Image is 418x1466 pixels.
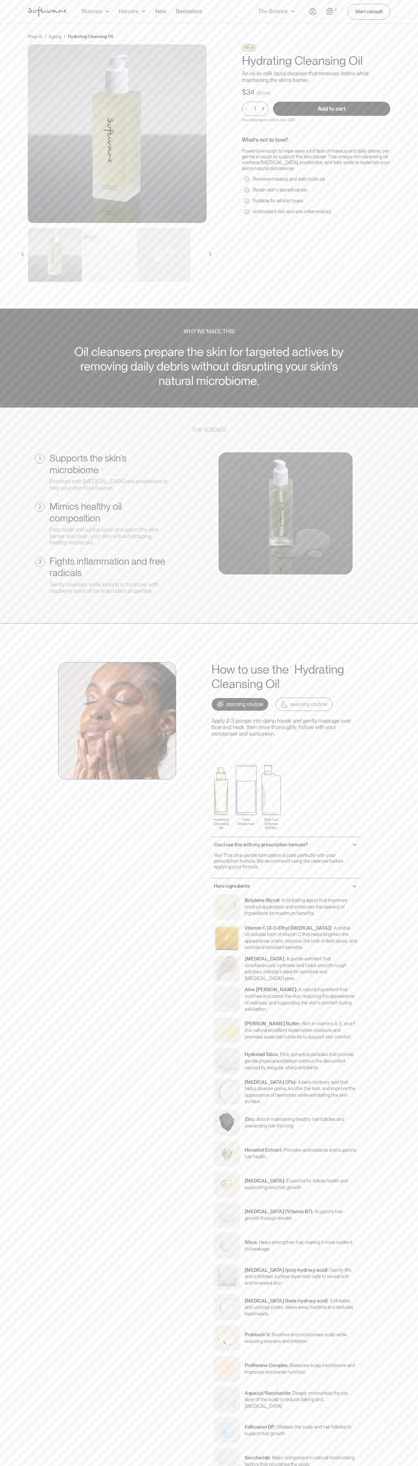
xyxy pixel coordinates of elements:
a: Shop all [28,33,42,40]
div: Oil cleansers prepare the skin for targeted actives by removing daily debris without disrupting y... [66,344,352,388]
div: The Science [258,8,288,14]
p: : [300,1021,301,1027]
p: Essential for follicle health and supporting new hair growth. [245,1178,348,1190]
p: Zinc [245,1116,254,1122]
img: Ceramide Moisturiser [28,44,207,223]
p: : [274,1424,275,1430]
div: WHY WE MADE THIS [184,328,234,335]
img: arrow down [291,8,295,14]
p: : [284,956,285,962]
p: [MEDICAL_DATA] (Vitamin B7) [245,1209,313,1214]
div: Haircare [119,8,139,14]
p: Helps strengthen hair, making it more resilient to breakage. [245,1239,352,1252]
div: Fatty acids and jojoba seed oil support the skin barrier and clean your skin without stripping he... [50,526,169,546]
p: Aids in maintaining healthy hair follicles and preventing hair thinning. [245,1116,344,1129]
p: A beta-hydroxy acid that helps cleanse pores, soothe the skin, and improve the appearance of blem... [245,1079,355,1105]
div: $ [242,88,246,97]
p: : [281,1147,282,1153]
img: arrow right [208,252,212,256]
p: : [270,1332,271,1337]
a: Open cart [326,8,338,16]
p: Deeply moisturises the top layer of the scalp to reduce flaking and [MEDICAL_DATA]. [245,1390,348,1409]
p: : [296,987,297,992]
p: Follicusan DP [245,1424,274,1430]
p: Exfoliates and unclogs pores, clears away bacteria and reduces blackheads. [245,1298,353,1317]
h1: Hydrating Cleansing Oil [242,53,390,68]
p: : [288,1363,289,1368]
p: A gentle exfoliant that simultaneously hydrates and helps smooth rough patches, making it ideal f... [245,956,347,981]
div: NEW [242,44,256,51]
div: Hydrating Cleansing Oil [68,33,113,40]
p: Probiocin V [245,1332,270,1337]
p: : [254,1116,256,1122]
div: 34 [246,88,255,97]
p: Silica [245,1239,257,1245]
p: Fine, spherical particles that provide gentle physical exfoliation without the discomfort caused ... [245,1052,354,1070]
p: Balances scalp microbiome and improves skin barrier function. [245,1363,355,1375]
p: Vitalises the scalp and hair follicles to support hair growth. [245,1424,352,1436]
div: morning routine [226,701,263,708]
p: : [279,897,281,903]
p: [MEDICAL_DATA] (poly-hydroxy acid) [245,1267,328,1273]
p: : [313,1209,314,1214]
p: [MEDICAL_DATA] (2%) [245,1079,296,1085]
a: Start consult [348,4,390,19]
p: An oil-to-milk facial cleanser that removes debris while maintaining the skin’s barrier. [242,70,390,83]
h2: How to use the Hydrating Cleansing Oil [211,662,360,691]
li: Antioxidant-rich and anti-inflammatory [244,209,388,215]
li: Remove makeup and daily build-up [244,176,388,182]
div: 1 [39,455,41,462]
h3: Can I use this with my prescription formula? [214,842,308,848]
p: Free shipping on orders over $49 [242,118,295,122]
img: arrow down [106,8,109,14]
h3: Mimics healthy oil composition [50,501,169,524]
h3: Fights inflammation and free radicals [50,556,169,579]
h3: Hero ingredients [214,883,250,889]
p: Aquaxyl/Saccharide [245,1390,290,1396]
p: Provides antioxidants and supports hair health. [245,1147,356,1160]
input: Add to cart [273,102,390,116]
p: [PERSON_NAME] Butter [245,1021,300,1027]
div: / [45,33,46,40]
p: Butylene Glycol [245,897,279,903]
img: arrow down [142,8,146,14]
div: 0 [333,8,338,13]
div: Enriched with [MEDICAL_DATA] and postbiotics to help your skin flora flourish. [50,478,169,491]
p: Gently lifts and exfoliates surface-layer skin cells to reveal soft and renewed skin. [245,1267,352,1286]
li: Suitable for all skin types [244,198,388,204]
p: [MEDICAL_DATA] [245,1178,284,1184]
div: (100ml) [257,90,271,96]
div: Gently cleanses while locking in moisture, with raspberry seed oil for antioxidant properties. [50,581,169,594]
div: What’s not to love? [242,137,390,143]
div: 3 [38,559,42,565]
div: Skincare [82,8,102,14]
p: : [257,1239,258,1245]
p: : [284,1178,285,1184]
p: : [270,1455,271,1461]
img: Software Logo [28,7,67,17]
h2: THE SCIENCE [192,427,227,433]
p: Rich in vitamins A, E, and F, this natural emollient replenishes moisture and provides essential ... [245,1021,356,1039]
p: : [296,1079,297,1085]
div: 2 [38,504,41,510]
p: [MEDICAL_DATA] (beta-hydroxy acid) [245,1298,328,1304]
p: Soothes and moisturises scalp while reducing redness and irritation. [245,1332,347,1344]
p: A natural ingredient that soothes and calms the skin, reducing the appearance of redness, and sup... [245,987,355,1012]
p: : [290,1390,291,1396]
p: Yes! This ultra-gentle formulation is pairs perfectly with your prescription formula. We recommen... [214,852,357,870]
p: : [328,1267,329,1273]
div: evening routine [291,701,327,708]
a: Ageing [49,33,62,40]
p: Saccharide [245,1455,270,1461]
p: [MEDICAL_DATA] [245,956,284,962]
div: - [245,105,249,112]
div: + [260,105,266,112]
img: arrow left [21,252,24,256]
p: Horsetail Extract [245,1147,281,1153]
p: Hydrated Silica [245,1052,278,1057]
p: ProRenew Complex [245,1363,288,1368]
p: A hydrating agent that improves product application and enhances the delivery of ingredients for ... [245,897,347,916]
li: Retain skin's beneficial oils [244,187,388,193]
p: Aloe [PERSON_NAME] [245,987,296,992]
div: Powerful enough to wipe away a full face of makeup and daily debris, yet gentle enough to support... [242,148,390,171]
